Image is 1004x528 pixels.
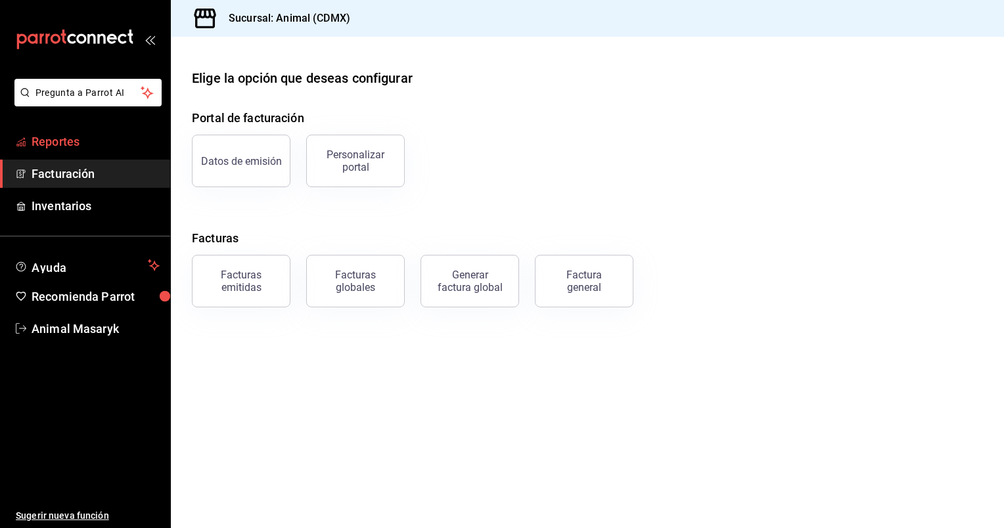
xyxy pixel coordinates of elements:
[14,79,162,106] button: Pregunta a Parrot AI
[200,269,282,294] div: Facturas emitidas
[16,509,160,523] span: Sugerir nueva función
[535,255,633,307] button: Factura general
[192,135,290,187] button: Datos de emisión
[421,255,519,307] button: Generar factura global
[192,229,983,247] h4: Facturas
[192,109,983,127] h4: Portal de facturación
[32,320,160,338] span: Animal Masaryk
[315,269,396,294] div: Facturas globales
[201,155,282,167] div: Datos de emisión
[192,68,413,88] div: Elige la opción que deseas configurar
[32,197,160,215] span: Inventarios
[32,257,143,273] span: Ayuda
[9,95,162,109] a: Pregunta a Parrot AI
[145,34,155,45] button: open_drawer_menu
[306,255,405,307] button: Facturas globales
[218,11,350,26] h3: Sucursal: Animal (CDMX)
[306,135,405,187] button: Personalizar portal
[315,148,396,173] div: Personalizar portal
[437,269,503,294] div: Generar factura global
[32,133,160,150] span: Reportes
[35,86,141,100] span: Pregunta a Parrot AI
[551,269,617,294] div: Factura general
[192,255,290,307] button: Facturas emitidas
[32,288,160,305] span: Recomienda Parrot
[32,165,160,183] span: Facturación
